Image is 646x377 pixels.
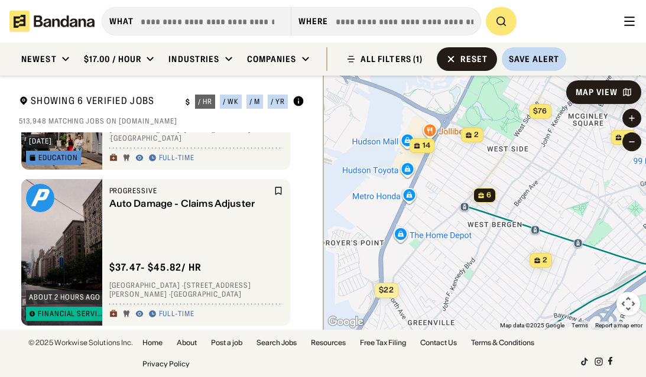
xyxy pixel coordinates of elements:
[19,95,176,109] div: Showing 6 Verified Jobs
[198,98,212,105] div: / hr
[420,339,457,346] a: Contact Us
[109,261,202,274] div: $ 37.47 - $45.82 / hr
[486,190,491,200] span: 6
[9,11,95,32] img: Bandana logotype
[616,292,640,316] button: Map camera controls
[474,130,479,140] span: 2
[247,54,297,64] div: Companies
[38,154,78,161] div: Education
[159,154,195,163] div: Full-time
[211,339,242,346] a: Post a job
[186,97,190,107] div: $
[572,322,588,329] a: Terms (opens in new tab)
[109,125,284,143] div: [GEOGRAPHIC_DATA] · [STREET_ADDRESS] · [GEOGRAPHIC_DATA]
[159,310,195,319] div: Full-time
[311,339,346,346] a: Resources
[509,54,559,64] div: Save Alert
[142,360,190,368] a: Privacy Policy
[471,339,534,346] a: Terms & Conditions
[500,322,564,329] span: Map data ©2025 Google
[361,55,423,63] div: ALL FILTERS (1)
[257,339,297,346] a: Search Jobs
[109,281,284,299] div: [GEOGRAPHIC_DATA] · [STREET_ADDRESS][PERSON_NAME] · [GEOGRAPHIC_DATA]
[326,314,365,330] img: Google
[19,132,304,330] div: grid
[19,116,304,126] div: 513,948 matching jobs on [DOMAIN_NAME]
[379,285,394,295] span: $22
[29,294,100,301] div: about 2 hours ago
[26,184,54,212] img: Progressive logo
[177,339,197,346] a: About
[422,141,430,151] span: 14
[84,54,142,64] div: $17.00 / hour
[533,106,547,115] span: $76
[624,132,631,142] span: 12
[38,310,104,317] div: Financial Services
[109,186,272,196] div: Progressive
[109,198,272,209] div: Auto Damage - Claims Adjuster
[249,98,260,105] div: / m
[326,314,365,330] a: Open this area in Google Maps (opens a new window)
[109,16,134,27] div: what
[142,339,163,346] a: Home
[595,322,642,329] a: Report a map error
[543,255,547,265] span: 2
[29,138,52,145] div: [DATE]
[298,16,329,27] div: Where
[168,54,219,64] div: Industries
[28,339,133,346] div: © 2025 Workwise Solutions Inc.
[271,98,285,105] div: / yr
[576,88,618,96] div: Map View
[21,54,57,64] div: Newest
[223,98,239,105] div: / wk
[360,339,406,346] a: Free Tax Filing
[460,55,488,63] div: Reset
